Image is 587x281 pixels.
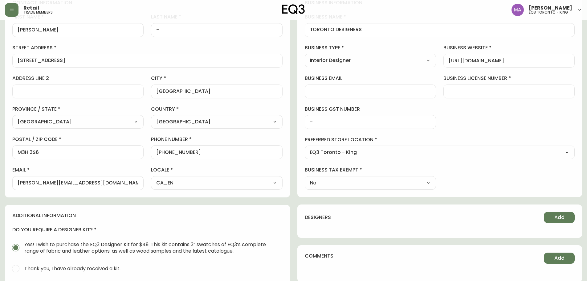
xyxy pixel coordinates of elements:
h4: designers [305,214,331,221]
span: [PERSON_NAME] [529,6,572,10]
label: business tax exempt [305,167,436,173]
span: Add [554,214,565,221]
label: email [12,167,144,173]
input: https://www.designshop.com [449,58,569,64]
span: Add [554,255,565,262]
button: Add [544,253,575,264]
h5: eq3 toronto - king [529,10,568,14]
span: Yes! I wish to purchase the EQ3 Designer Kit for $49. This kit contains 3” swatches of EQ3’s comp... [24,241,278,254]
label: street address [12,44,283,51]
label: business gst number [305,106,436,113]
h4: do you require a designer kit? [12,226,283,233]
label: phone number [151,136,282,143]
label: business email [305,75,436,82]
h4: comments [305,253,333,259]
h5: trade members [23,10,53,14]
label: province / state [12,106,144,113]
label: business license number [443,75,575,82]
img: 4f0989f25cbf85e7eb2537583095d61e [512,4,524,16]
label: country [151,106,282,113]
label: postal / zip code [12,136,144,143]
img: logo [282,4,305,14]
button: Add [544,212,575,223]
label: address line 2 [12,75,144,82]
label: preferred store location [305,136,575,143]
span: Retail [23,6,39,10]
label: locale [151,167,282,173]
label: city [151,75,282,82]
label: business website [443,44,575,51]
h4: additional information [12,212,283,219]
label: business type [305,44,436,51]
span: Thank you, I have already received a kit. [24,265,120,272]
